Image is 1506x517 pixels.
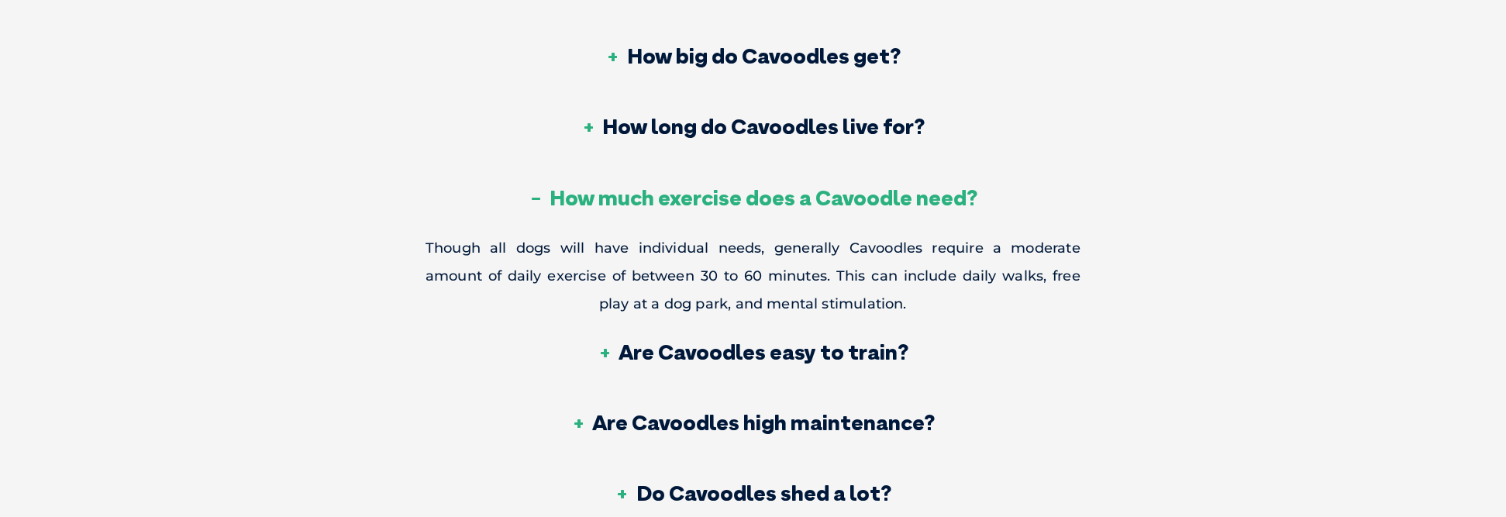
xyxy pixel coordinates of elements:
[598,341,909,363] h3: Are Cavoodles easy to train?
[615,482,891,504] h3: Do Cavoodles shed a lot?
[605,45,901,67] h3: How big do Cavoodles get?
[571,412,936,433] h3: Are Cavoodles high maintenance?
[581,115,925,137] h3: How long do Cavoodles live for?
[529,187,978,209] h3: How much exercise does a Cavoodle need?
[426,234,1080,318] p: Though all dogs will have individual needs, generally Cavoodles require a moderate amount of dail...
